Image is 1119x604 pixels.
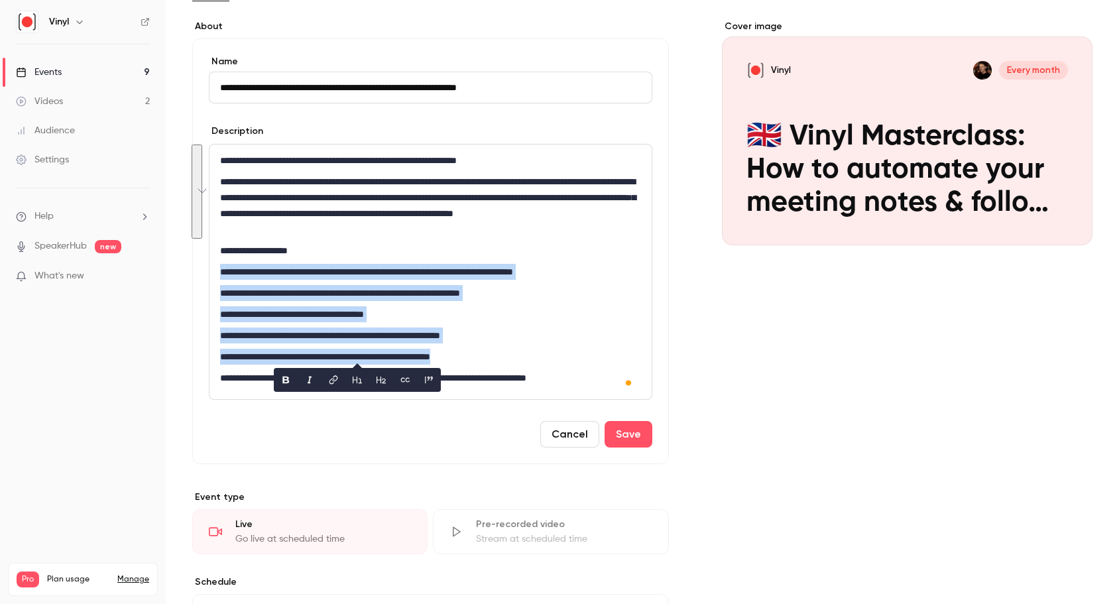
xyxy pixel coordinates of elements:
label: About [192,20,669,33]
span: Help [34,210,54,223]
div: Live [235,518,411,531]
div: Pre-recorded video [476,518,652,531]
li: help-dropdown-opener [16,210,150,223]
span: What's new [34,269,84,283]
span: Plan usage [47,574,109,585]
div: Videos [16,95,63,108]
label: Description [209,125,263,138]
button: italic [299,369,320,391]
div: Stream at scheduled time [476,532,652,546]
img: Vinyl [17,11,38,32]
label: Name [209,55,652,68]
div: editor [209,145,652,399]
button: blockquote [418,369,440,391]
label: Cover image [722,20,1092,33]
button: Save [605,421,652,448]
section: Cover image [722,20,1092,245]
span: Pro [17,572,39,587]
div: Settings [16,153,69,166]
a: SpeakerHub [34,239,87,253]
div: Audience [16,124,75,137]
a: Manage [117,574,149,585]
p: Schedule [192,575,669,589]
iframe: Noticeable Trigger [134,271,150,282]
span: new [95,240,121,253]
button: link [323,369,344,391]
p: Event type [192,491,669,504]
div: Events [16,66,62,79]
div: Go live at scheduled time [235,532,411,546]
section: description [209,144,652,400]
div: Pre-recorded videoStream at scheduled time [433,509,668,554]
button: Cancel [540,421,599,448]
button: bold [275,369,296,391]
div: LiveGo live at scheduled time [192,509,428,554]
h6: Vinyl [49,15,69,29]
div: To enrich screen reader interactions, please activate Accessibility in Grammarly extension settings [209,145,652,399]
